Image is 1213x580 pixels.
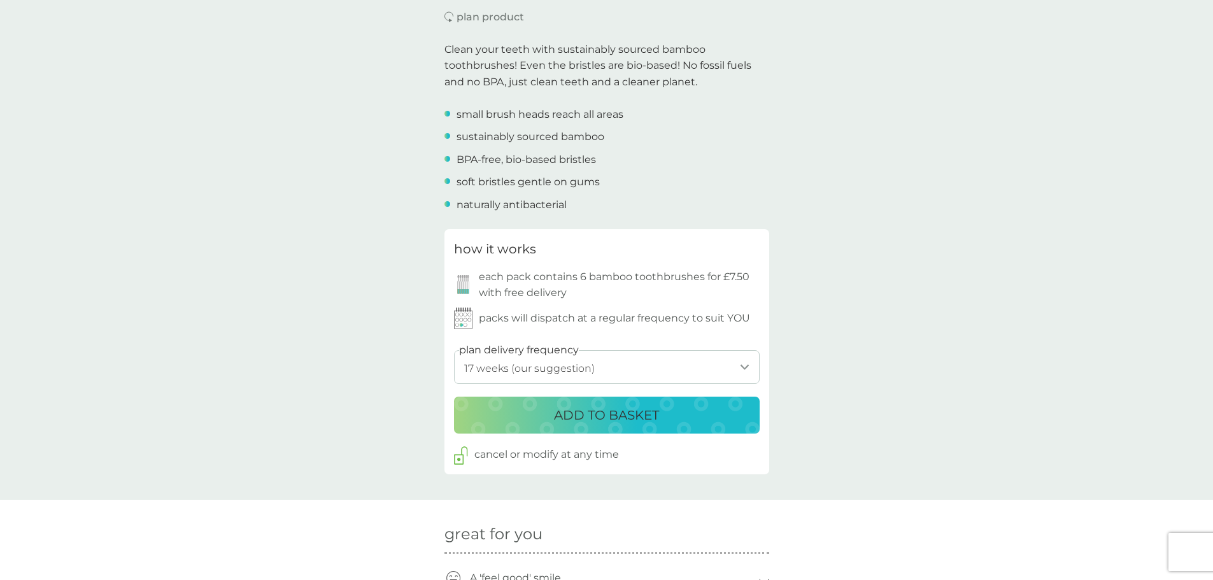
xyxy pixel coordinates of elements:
[457,174,600,190] p: soft bristles gentle on gums
[444,525,769,544] h2: great for you
[457,129,604,145] p: sustainably sourced bamboo
[479,310,750,327] p: packs will dispatch at a regular frequency to suit YOU
[454,397,760,434] button: ADD TO BASKET
[444,41,769,90] p: Clean your teeth with sustainably sourced bamboo toothbrushes! Even the bristles are bio-based! N...
[457,9,524,25] p: plan product
[474,446,619,463] p: cancel or modify at any time
[457,152,596,168] p: BPA-free, bio-based bristles
[454,239,536,259] h3: how it works
[457,106,623,123] p: small brush heads reach all areas
[554,405,659,425] p: ADD TO BASKET
[459,342,579,358] label: plan delivery frequency
[479,269,760,301] p: each pack contains 6 bamboo toothbrushes for £7.50 with free delivery
[457,197,567,213] p: naturally antibacterial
